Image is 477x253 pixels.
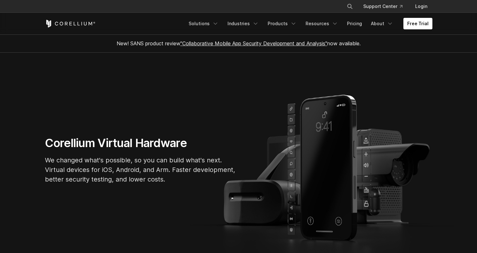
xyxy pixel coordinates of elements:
[343,18,366,29] a: Pricing
[367,18,397,29] a: About
[117,40,361,47] span: New! SANS product review now available.
[264,18,300,29] a: Products
[339,1,432,12] div: Navigation Menu
[185,18,222,29] a: Solutions
[302,18,342,29] a: Resources
[410,1,432,12] a: Login
[403,18,432,29] a: Free Trial
[224,18,263,29] a: Industries
[45,155,236,184] p: We changed what's possible, so you can build what's next. Virtual devices for iOS, Android, and A...
[45,20,96,27] a: Corellium Home
[344,1,356,12] button: Search
[358,1,408,12] a: Support Center
[180,40,327,47] a: "Collaborative Mobile App Security Development and Analysis"
[185,18,432,29] div: Navigation Menu
[45,136,236,150] h1: Corellium Virtual Hardware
